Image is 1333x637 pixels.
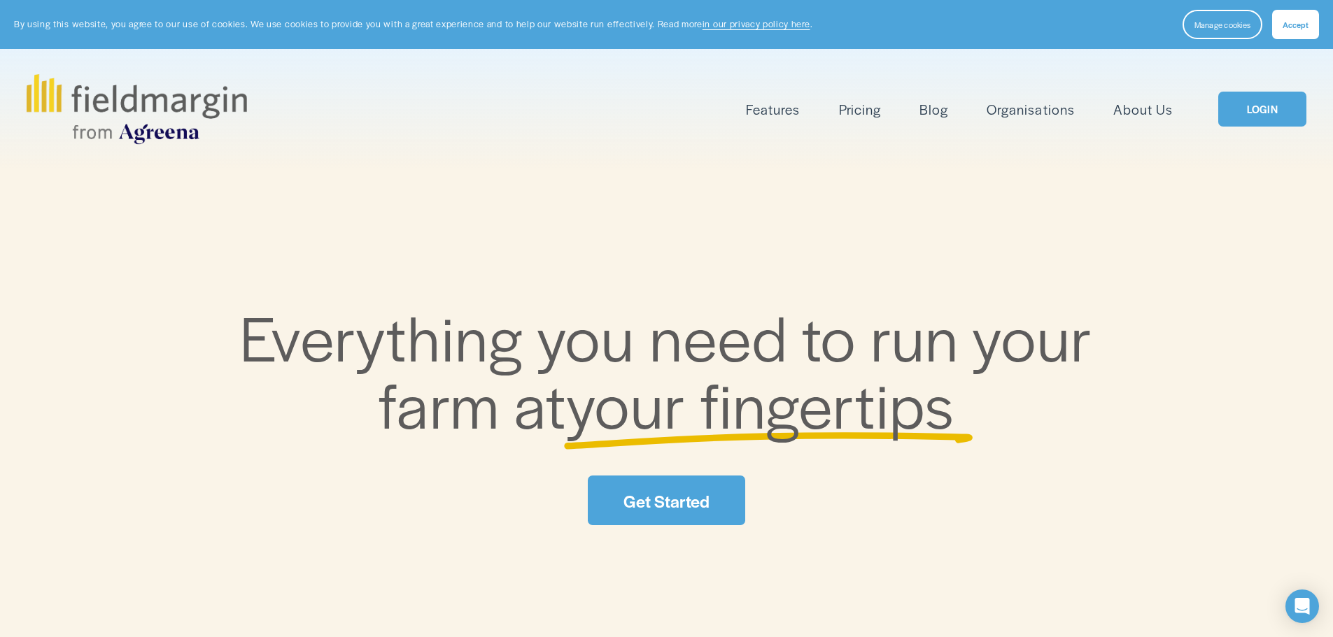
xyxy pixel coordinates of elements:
[1113,98,1173,121] a: About Us
[1283,19,1309,30] span: Accept
[746,99,800,120] span: Features
[14,17,812,31] p: By using this website, you agree to our use of cookies. We use cookies to provide you with a grea...
[240,292,1107,447] span: Everything you need to run your farm at
[1285,589,1319,623] div: Open Intercom Messenger
[919,98,948,121] a: Blog
[27,74,246,144] img: fieldmargin.com
[566,359,954,447] span: your fingertips
[987,98,1074,121] a: Organisations
[1272,10,1319,39] button: Accept
[1183,10,1262,39] button: Manage cookies
[588,475,745,525] a: Get Started
[746,98,800,121] a: folder dropdown
[839,98,881,121] a: Pricing
[703,17,810,30] a: in our privacy policy here
[1218,92,1306,127] a: LOGIN
[1194,19,1250,30] span: Manage cookies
